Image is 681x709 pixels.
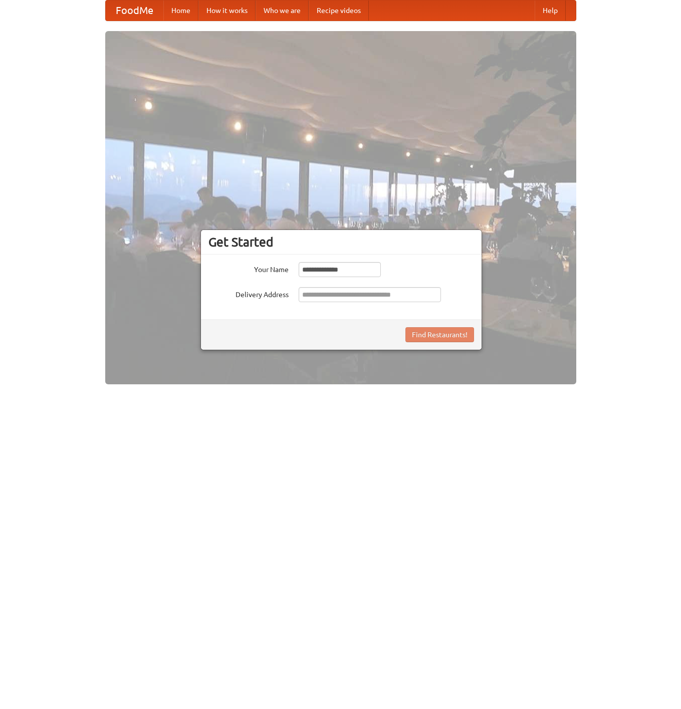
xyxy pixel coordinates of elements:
[198,1,256,21] a: How it works
[535,1,566,21] a: Help
[106,1,163,21] a: FoodMe
[309,1,369,21] a: Recipe videos
[256,1,309,21] a: Who we are
[405,327,474,342] button: Find Restaurants!
[208,234,474,250] h3: Get Started
[208,262,289,275] label: Your Name
[163,1,198,21] a: Home
[208,287,289,300] label: Delivery Address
